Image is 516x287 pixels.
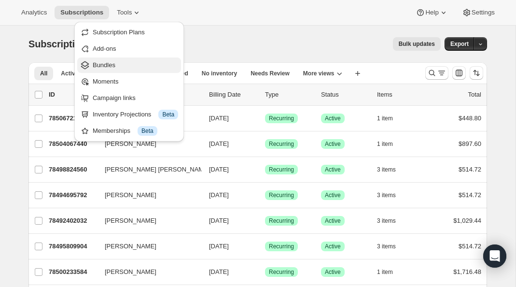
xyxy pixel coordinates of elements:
[303,70,335,77] span: More views
[459,115,481,122] span: $448.80
[269,217,294,225] span: Recurring
[99,162,195,177] button: [PERSON_NAME] [PERSON_NAME]
[325,217,341,225] span: Active
[377,191,396,199] span: 3 items
[325,140,341,148] span: Active
[77,41,181,57] button: Add-ons
[468,90,481,100] p: Total
[209,268,229,275] span: [DATE]
[49,163,481,176] div: 78498824560[PERSON_NAME] [PERSON_NAME][DATE]SuccessRecurringSuccessActive3 items$514.72
[325,268,341,276] span: Active
[399,40,435,48] span: Bulk updates
[325,115,341,122] span: Active
[377,163,406,176] button: 3 items
[49,265,481,279] div: 78500233584[PERSON_NAME][DATE]SuccessRecurringSuccessActive1 item$1,716.48
[49,90,481,100] div: IDCustomerBilling DateTypeStatusItemsTotal
[49,216,97,226] p: 78492402032
[60,9,103,16] span: Subscriptions
[325,166,341,173] span: Active
[377,112,404,125] button: 1 item
[377,90,425,100] div: Items
[99,187,195,203] button: [PERSON_NAME]
[105,165,209,174] span: [PERSON_NAME] [PERSON_NAME]
[93,110,178,119] div: Inventory Projections
[93,45,116,52] span: Add-ons
[459,166,481,173] span: $514.72
[321,90,369,100] p: Status
[209,90,257,100] p: Billing Date
[49,165,97,174] p: 78498824560
[459,191,481,199] span: $514.72
[49,137,481,151] div: 78504067440[PERSON_NAME][DATE]SuccessRecurringSuccessActive1 item$897.60
[410,6,454,19] button: Help
[297,67,348,80] button: More views
[40,70,47,77] span: All
[377,188,406,202] button: 3 items
[105,190,156,200] span: [PERSON_NAME]
[269,140,294,148] span: Recurring
[93,94,136,101] span: Campaign links
[49,90,97,100] p: ID
[325,191,341,199] span: Active
[77,57,181,73] button: Bundles
[377,240,406,253] button: 3 items
[393,37,441,51] button: Bulk updates
[377,115,393,122] span: 1 item
[49,139,97,149] p: 78504067440
[470,66,483,80] button: Sort the results
[99,239,195,254] button: [PERSON_NAME]
[483,244,506,268] div: Open Intercom Messenger
[99,213,195,229] button: [PERSON_NAME]
[377,140,393,148] span: 1 item
[15,6,53,19] button: Analytics
[111,6,147,19] button: Tools
[456,6,501,19] button: Settings
[77,90,181,106] button: Campaign links
[209,115,229,122] span: [DATE]
[77,123,181,139] button: Memberships
[209,217,229,224] span: [DATE]
[49,240,481,253] div: 78495809904[PERSON_NAME][DATE]SuccessRecurringSuccessActive3 items$514.72
[93,78,118,85] span: Moments
[49,267,97,277] p: 78500233584
[105,267,156,277] span: [PERSON_NAME]
[49,242,97,251] p: 78495809904
[209,166,229,173] span: [DATE]
[49,214,481,228] div: 78492402032[PERSON_NAME][DATE]SuccessRecurringSuccessActive3 items$1,029.44
[377,166,396,173] span: 3 items
[49,114,97,123] p: 78506721648
[425,9,438,16] span: Help
[28,39,92,49] span: Subscriptions
[141,127,153,135] span: Beta
[265,90,313,100] div: Type
[251,70,290,77] span: Needs Review
[452,66,466,80] button: Customize table column order and visibility
[105,242,156,251] span: [PERSON_NAME]
[450,40,469,48] span: Export
[453,268,481,275] span: $1,716.48
[77,107,181,122] button: Inventory Projections
[55,6,109,19] button: Subscriptions
[117,9,132,16] span: Tools
[162,111,174,118] span: Beta
[93,29,145,36] span: Subscription Plans
[269,243,294,250] span: Recurring
[269,166,294,173] span: Recurring
[77,74,181,89] button: Moments
[350,67,365,80] button: Create new view
[377,214,406,228] button: 3 items
[377,137,404,151] button: 1 item
[377,265,404,279] button: 1 item
[93,61,115,69] span: Bundles
[377,243,396,250] span: 3 items
[269,115,294,122] span: Recurring
[472,9,495,16] span: Settings
[105,216,156,226] span: [PERSON_NAME]
[269,191,294,199] span: Recurring
[99,264,195,280] button: [PERSON_NAME]
[49,190,97,200] p: 78494695792
[425,66,448,80] button: Search and filter results
[459,140,481,147] span: $897.60
[49,188,481,202] div: 78494695792[PERSON_NAME][DATE]SuccessRecurringSuccessActive3 items$514.72
[445,37,474,51] button: Export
